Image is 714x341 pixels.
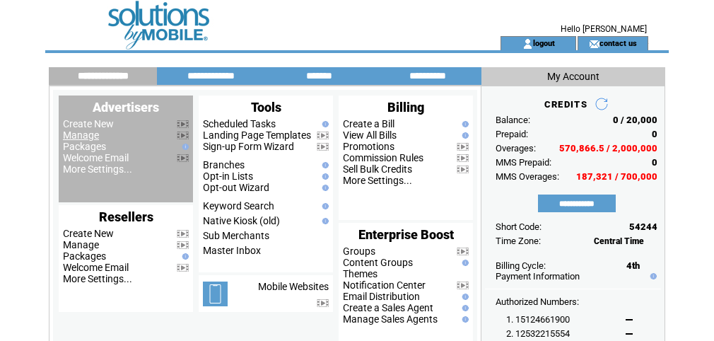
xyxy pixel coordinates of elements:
span: 0 [652,129,657,139]
img: help.gif [647,273,657,279]
span: 54244 [629,221,657,232]
span: Overages: [496,143,536,154]
a: Manage [63,239,99,250]
a: Sign-up Form Wizard [203,141,294,152]
a: Packages [63,141,106,152]
a: Opt-out Wizard [203,182,269,193]
img: help.gif [459,305,469,311]
span: 1. 15124661900 [506,314,570,325]
span: Enterprise Boost [358,227,454,242]
a: Promotions [343,141,394,152]
img: help.gif [319,162,329,168]
span: Hello [PERSON_NAME] [561,24,647,34]
img: video.png [457,248,469,255]
span: Central Time [594,236,644,246]
span: Time Zone: [496,236,541,246]
span: Resellers [99,209,153,224]
img: video.png [177,154,189,162]
img: help.gif [459,294,469,300]
a: Manage [63,129,99,141]
span: Billing Cycle: [496,260,546,271]
a: Branches [203,159,245,170]
span: MMS Prepaid: [496,157,551,168]
a: Notification Center [343,279,426,291]
img: help.gif [319,203,329,209]
a: Welcome Email [63,262,129,273]
a: Mobile Websites [258,281,329,292]
a: Groups [343,245,375,257]
a: More Settings... [343,175,412,186]
a: Create a Sales Agent [343,302,433,313]
span: Balance: [496,115,530,125]
img: contact_us_icon.gif [589,38,599,50]
img: video.png [177,230,189,238]
a: Scheduled Tasks [203,118,276,129]
a: Content Groups [343,257,413,268]
img: help.gif [459,132,469,139]
img: account_icon.gif [522,38,533,50]
span: 0 [652,157,657,168]
img: video.png [457,154,469,162]
img: video.png [177,132,189,139]
span: 4th [626,260,640,271]
span: Advertisers [93,100,159,115]
span: Billing [387,100,424,115]
a: Master Inbox [203,245,261,256]
a: Manage Sales Agents [343,313,438,325]
img: video.png [457,166,469,173]
img: video.png [457,143,469,151]
a: Create New [63,228,114,239]
span: My Account [547,71,599,82]
a: View All Bills [343,129,397,141]
span: 187,321 / 700,000 [576,171,657,182]
a: Sub Merchants [203,230,269,241]
a: Welcome Email [63,152,129,163]
img: video.png [177,264,189,272]
a: More Settings... [63,273,132,284]
a: Native Kiosk (old) [203,215,280,226]
a: Opt-in Lists [203,170,253,182]
span: Prepaid: [496,129,528,139]
a: Landing Page Templates [203,129,311,141]
a: Payment Information [496,271,580,282]
span: Authorized Numbers: [496,296,579,307]
span: 0 / 20,000 [613,115,657,125]
img: help.gif [179,253,189,260]
span: CREDITS [544,99,587,110]
img: help.gif [179,144,189,150]
img: help.gif [319,121,329,127]
a: Sell Bulk Credits [343,163,412,175]
img: mobile-websites.png [203,282,228,306]
a: Packages [63,250,106,262]
img: help.gif [459,260,469,266]
span: Tools [251,100,281,115]
img: video.png [317,299,329,307]
span: MMS Overages: [496,171,559,182]
a: contact us [599,38,637,47]
span: 570,866.5 / 2,000,000 [559,143,657,154]
span: 2. 12532215554 [506,328,570,339]
span: Short Code: [496,221,542,232]
a: Create a Bill [343,118,394,129]
a: Email Distribution [343,291,420,302]
img: video.png [317,132,329,139]
a: Create New [63,118,114,129]
a: Keyword Search [203,200,274,212]
img: video.png [177,241,189,249]
img: video.png [177,120,189,128]
a: Themes [343,268,378,279]
a: More Settings... [63,163,132,175]
img: help.gif [319,218,329,224]
img: help.gif [459,121,469,127]
img: help.gif [459,316,469,323]
img: video.png [457,282,469,289]
img: help.gif [319,173,329,180]
img: video.png [317,143,329,151]
a: Commission Rules [343,152,423,163]
a: logout [533,38,555,47]
img: help.gif [319,185,329,191]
